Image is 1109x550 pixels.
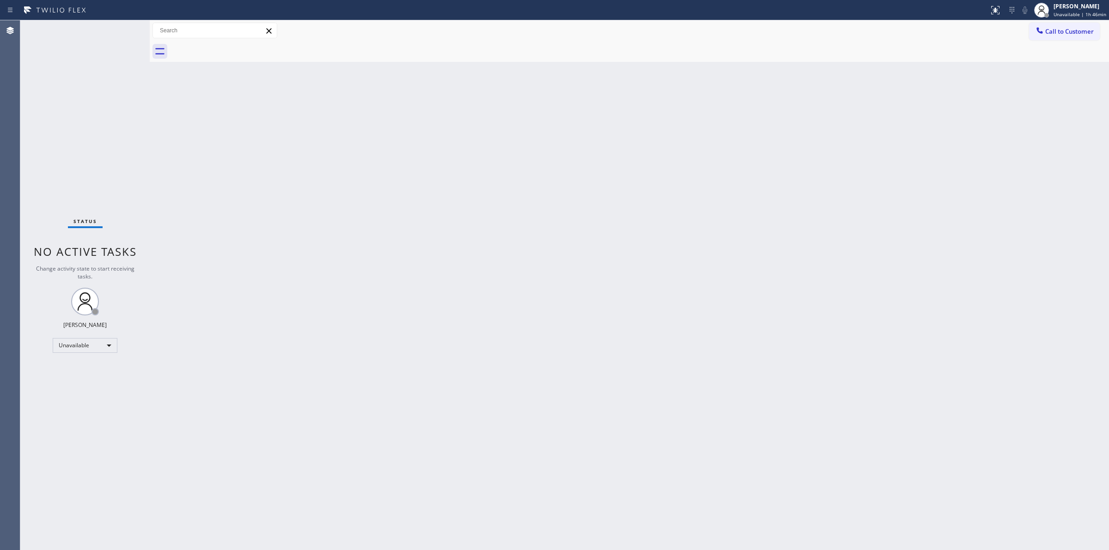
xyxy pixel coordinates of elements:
[36,265,134,280] span: Change activity state to start receiving tasks.
[1054,2,1106,10] div: [PERSON_NAME]
[53,338,117,353] div: Unavailable
[1054,11,1106,18] span: Unavailable | 1h 46min
[1029,23,1100,40] button: Call to Customer
[73,218,97,224] span: Status
[1045,27,1094,36] span: Call to Customer
[1018,4,1031,17] button: Mute
[153,23,277,38] input: Search
[34,244,137,259] span: No active tasks
[63,321,107,329] div: [PERSON_NAME]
